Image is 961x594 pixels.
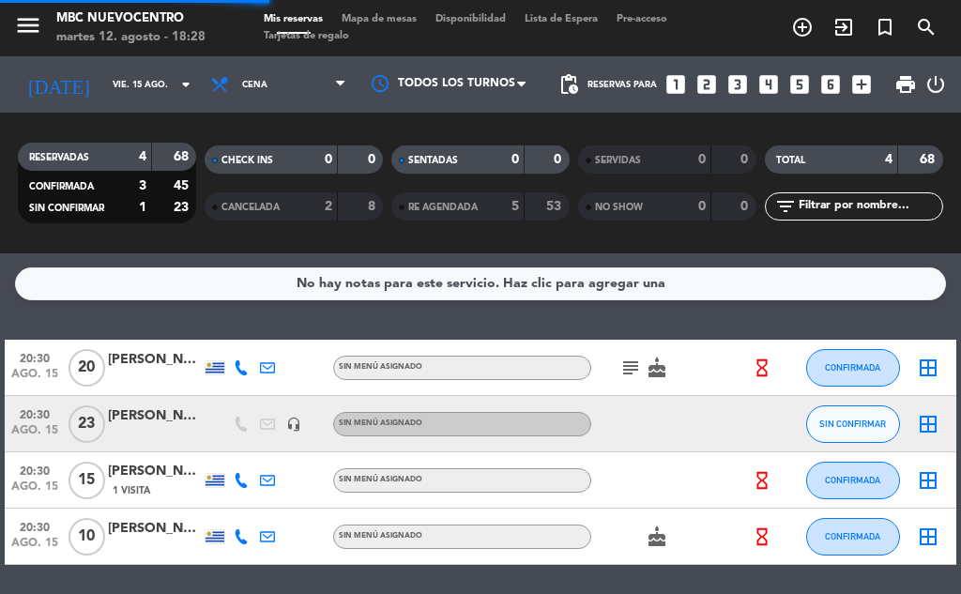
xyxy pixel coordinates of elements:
[557,73,580,96] span: pending_actions
[139,201,146,214] strong: 1
[29,182,94,191] span: CONFIRMADA
[515,14,607,24] span: Lista de Espera
[725,72,750,97] i: looks_3
[11,403,58,424] span: 20:30
[69,462,105,499] span: 15
[806,518,900,556] button: CONFIRMADA
[339,363,422,371] span: Sin menú asignado
[174,179,192,192] strong: 45
[69,349,105,387] span: 20
[832,16,855,38] i: exit_to_app
[108,518,202,540] div: [PERSON_NAME]
[607,14,677,24] span: Pre-acceso
[325,200,332,213] strong: 2
[806,405,900,443] button: SIN CONFIRMAR
[29,153,89,162] span: RESERVADAS
[408,203,478,212] span: RE AGENDADA
[894,73,917,96] span: print
[694,72,719,97] i: looks_two
[752,358,772,378] i: hourglass_empty
[108,405,202,427] div: [PERSON_NAME]
[917,469,939,492] i: border_all
[874,16,896,38] i: turned_in_not
[774,195,797,218] i: filter_list
[752,526,772,547] i: hourglass_empty
[511,153,519,166] strong: 0
[332,14,426,24] span: Mapa de mesas
[698,200,706,213] strong: 0
[924,56,947,113] div: LOG OUT
[825,362,880,373] span: CONFIRMADA
[56,28,206,47] div: martes 12. agosto - 18:28
[29,204,104,213] span: SIN CONFIRMAR
[698,153,706,166] strong: 0
[740,153,752,166] strong: 0
[297,273,665,295] div: No hay notas para este servicio. Haz clic para agregar una
[426,14,515,24] span: Disponibilidad
[139,179,146,192] strong: 3
[917,357,939,379] i: border_all
[69,405,105,443] span: 23
[254,14,332,24] span: Mis reservas
[11,368,58,389] span: ago. 15
[339,532,422,540] span: Sin menú asignado
[924,73,947,96] i: power_settings_new
[819,419,886,429] span: SIN CONFIRMAR
[546,200,565,213] strong: 53
[174,201,192,214] strong: 23
[108,349,202,371] div: [PERSON_NAME]
[139,150,146,163] strong: 4
[646,525,668,548] i: cake
[14,11,42,46] button: menu
[174,150,192,163] strong: 68
[915,16,938,38] i: search
[14,66,103,103] i: [DATE]
[619,357,642,379] i: subject
[554,153,565,166] strong: 0
[108,461,202,482] div: [PERSON_NAME]
[511,200,519,213] strong: 5
[776,156,805,165] span: TOTAL
[664,72,688,97] i: looks_one
[368,153,379,166] strong: 0
[56,9,206,28] div: MBC Nuevocentro
[368,200,379,213] strong: 8
[325,153,332,166] strong: 0
[339,419,422,427] span: Sin menú asignado
[797,196,942,217] input: Filtrar por nombre...
[752,470,772,491] i: hourglass_empty
[806,349,900,387] button: CONFIRMADA
[286,417,301,432] i: headset_mic
[917,413,939,435] i: border_all
[787,72,812,97] i: looks_5
[11,537,58,558] span: ago. 15
[917,525,939,548] i: border_all
[849,72,874,97] i: add_box
[806,462,900,499] button: CONFIRMADA
[11,515,58,537] span: 20:30
[756,72,781,97] i: looks_4
[11,459,58,480] span: 20:30
[242,80,267,90] span: Cena
[595,203,643,212] span: NO SHOW
[587,80,657,90] span: Reservas para
[339,476,422,483] span: Sin menú asignado
[113,483,150,498] span: 1 Visita
[11,346,58,368] span: 20:30
[595,156,641,165] span: SERVIDAS
[175,73,197,96] i: arrow_drop_down
[221,156,273,165] span: CHECK INS
[254,31,358,41] span: Tarjetas de regalo
[825,531,880,541] span: CONFIRMADA
[221,203,280,212] span: CANCELADA
[885,153,892,166] strong: 4
[740,200,752,213] strong: 0
[14,11,42,39] i: menu
[791,16,814,38] i: add_circle_outline
[825,475,880,485] span: CONFIRMADA
[11,480,58,502] span: ago. 15
[69,518,105,556] span: 10
[408,156,458,165] span: SENTADAS
[818,72,843,97] i: looks_6
[920,153,938,166] strong: 68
